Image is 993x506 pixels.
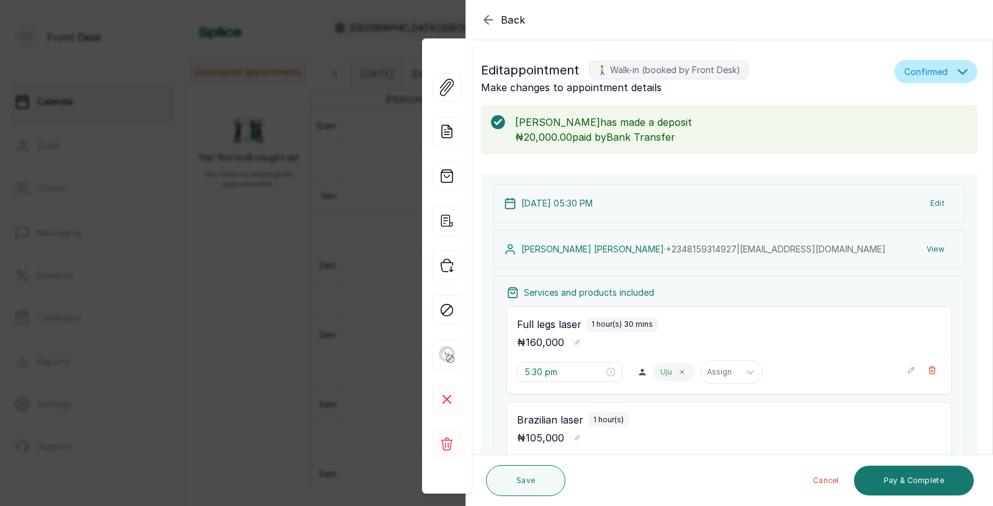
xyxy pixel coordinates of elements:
[854,466,974,495] button: Pay & Complete
[666,244,886,254] span: +234 8159314927 | [EMAIL_ADDRESS][DOMAIN_NAME]
[517,430,564,445] p: ₦
[515,115,968,130] p: [PERSON_NAME] has made a deposit
[524,365,604,379] input: Select time
[501,12,526,27] span: Back
[521,243,886,255] p: [PERSON_NAME] [PERSON_NAME] ·
[521,197,593,210] p: [DATE] 05:30 PM
[481,80,889,95] p: Make changes to appointment details
[524,286,654,299] p: Services and products included
[920,192,955,215] button: Edit
[589,61,748,79] label: 🚶 Walk-in (booked by Front Desk)
[526,432,564,444] span: 105,000
[803,466,849,495] button: Cancel
[515,130,968,144] p: ₦20,000.00 paid by Bank Transfer
[517,335,564,350] p: ₦
[593,415,624,425] p: 1 hour(s)
[917,238,955,260] button: View
[591,319,653,329] p: 1 hour(s) 30 mins
[894,60,977,83] button: Confirmed
[481,60,579,80] span: Edit appointment
[526,336,564,348] span: 160,000
[904,65,948,78] span: Confirmed
[486,465,565,496] button: Save
[481,12,526,27] button: Back
[517,412,583,427] p: Brazilian laser
[660,367,672,377] p: Uju
[517,317,582,332] p: Full legs laser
